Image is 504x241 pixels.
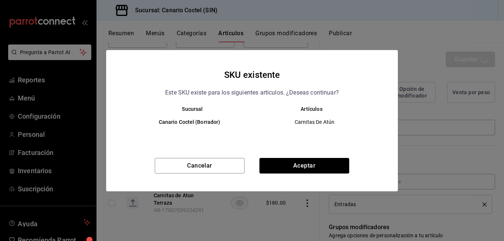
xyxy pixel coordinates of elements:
[259,158,349,174] button: Aceptar
[121,106,252,112] th: Sucursal
[224,68,280,82] h4: SKU existente
[252,106,383,112] th: Artículos
[258,118,371,126] span: Carnitas De Atún
[165,88,339,98] p: Este SKU existe para los siguientes articulos. ¿Deseas continuar?
[155,158,245,174] button: Cancelar
[133,118,246,126] h6: Canario Coctel (Borrador)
